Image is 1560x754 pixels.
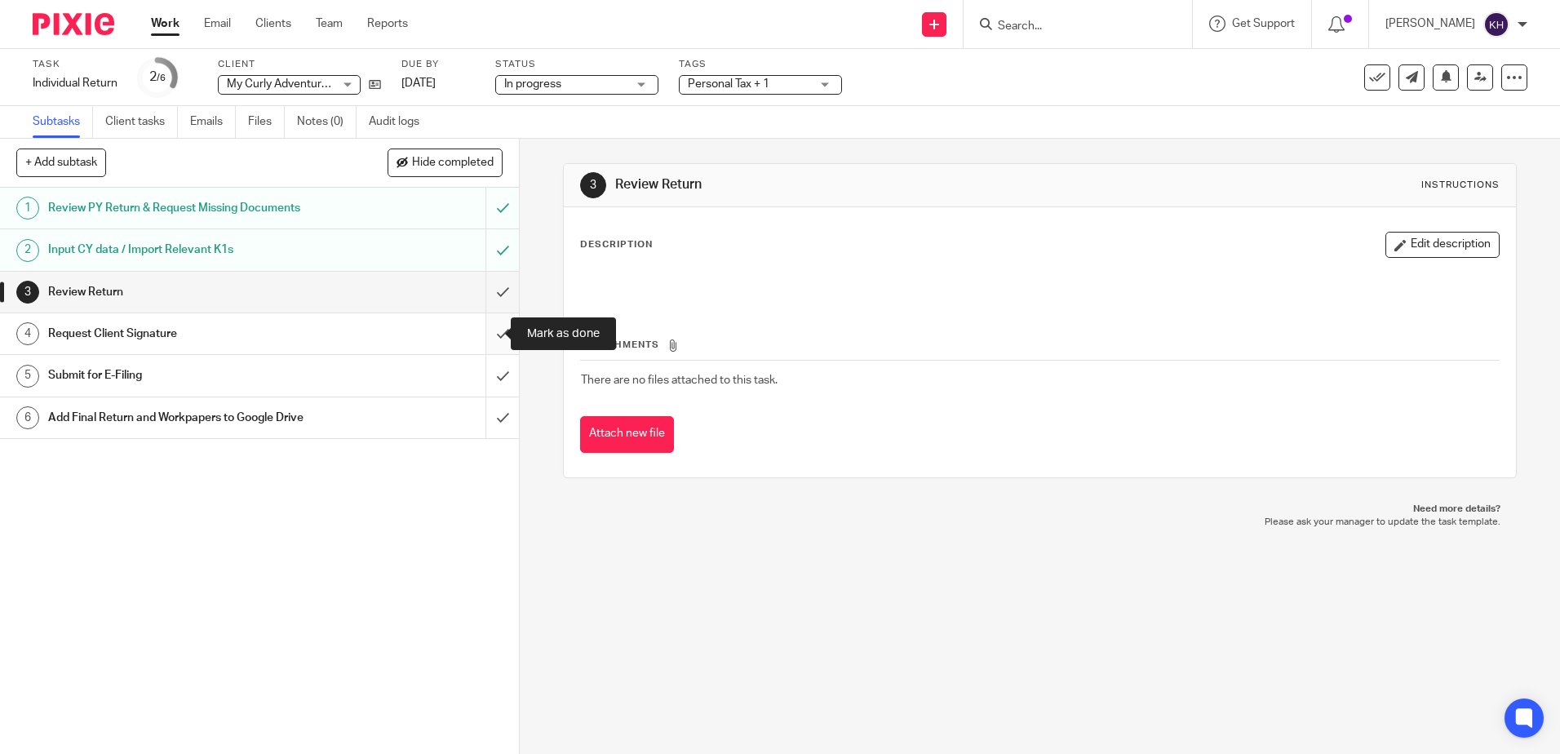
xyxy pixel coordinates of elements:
[615,176,1075,193] h1: Review Return
[204,16,231,32] a: Email
[16,322,39,345] div: 4
[297,106,357,138] a: Notes (0)
[679,58,842,71] label: Tags
[48,237,329,262] h1: Input CY data / Import Relevant K1s
[33,13,114,35] img: Pixie
[580,172,606,198] div: 3
[688,78,769,90] span: Personal Tax + 1
[16,197,39,220] div: 1
[48,406,329,430] h1: Add Final Return and Workpapers to Google Drive
[369,106,432,138] a: Audit logs
[1483,11,1509,38] img: svg%3E
[33,58,117,71] label: Task
[401,58,475,71] label: Due by
[48,322,329,346] h1: Request Client Signature
[16,406,39,429] div: 6
[190,106,236,138] a: Emails
[1385,232,1500,258] button: Edit description
[48,280,329,304] h1: Review Return
[48,363,329,388] h1: Submit for E-Filing
[157,73,166,82] small: /6
[48,196,329,220] h1: Review PY Return & Request Missing Documents
[1385,16,1475,32] p: [PERSON_NAME]
[581,340,659,349] span: Attachments
[504,78,561,90] span: In progress
[33,106,93,138] a: Subtasks
[580,416,674,453] button: Attach new file
[388,149,503,176] button: Hide completed
[16,149,106,176] button: + Add subtask
[412,157,494,170] span: Hide completed
[401,78,436,89] span: [DATE]
[579,503,1500,516] p: Need more details?
[1421,179,1500,192] div: Instructions
[149,68,166,86] div: 2
[996,20,1143,34] input: Search
[581,375,778,386] span: There are no files attached to this task.
[218,58,381,71] label: Client
[367,16,408,32] a: Reports
[16,281,39,304] div: 3
[16,365,39,388] div: 5
[151,16,179,32] a: Work
[316,16,343,32] a: Team
[16,239,39,262] div: 2
[1232,18,1295,29] span: Get Support
[248,106,285,138] a: Files
[33,75,117,91] div: Individual Return
[580,238,653,251] p: Description
[579,516,1500,529] p: Please ask your manager to update the task template.
[495,58,658,71] label: Status
[105,106,178,138] a: Client tasks
[255,16,291,32] a: Clients
[227,78,357,90] span: My Curly Adventures LLC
